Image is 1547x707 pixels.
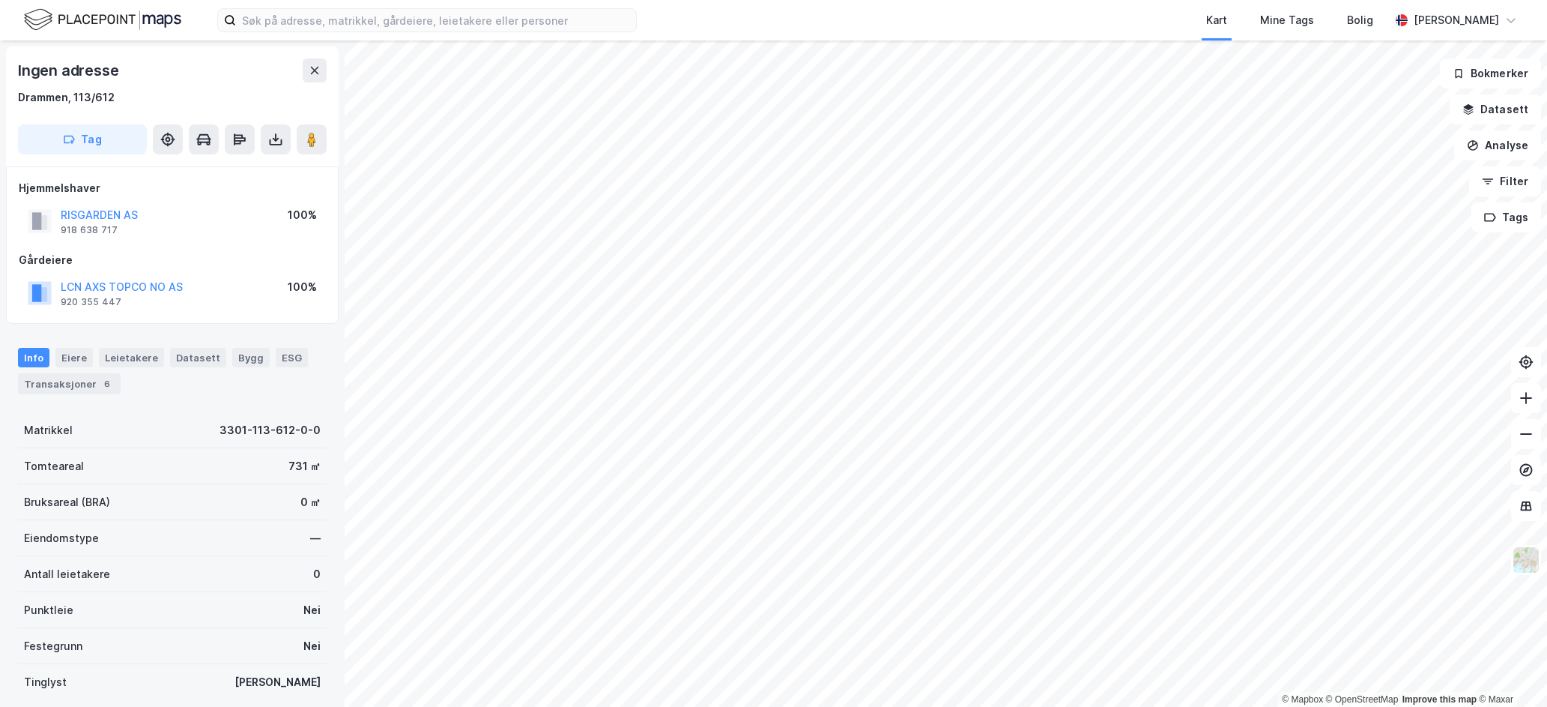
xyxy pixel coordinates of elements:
div: [PERSON_NAME] [1414,11,1499,29]
div: Eiere [55,348,93,367]
div: 731 ㎡ [288,457,321,475]
button: Tag [18,124,147,154]
div: Drammen, 113/612 [18,88,115,106]
div: Festegrunn [24,637,82,655]
div: [PERSON_NAME] [234,673,321,691]
img: Z [1512,546,1540,574]
div: Nei [303,637,321,655]
iframe: Chat Widget [1472,635,1547,707]
div: Matrikkel [24,421,73,439]
button: Tags [1471,202,1541,232]
div: 918 638 717 [61,224,118,236]
div: Tinglyst [24,673,67,691]
div: 6 [100,376,115,391]
button: Bokmerker [1440,58,1541,88]
div: 3301-113-612-0-0 [220,421,321,439]
div: Bygg [232,348,270,367]
div: Kart [1206,11,1227,29]
div: Info [18,348,49,367]
button: Analyse [1454,130,1541,160]
div: Leietakere [99,348,164,367]
div: — [310,529,321,547]
input: Søk på adresse, matrikkel, gårdeiere, leietakere eller personer [236,9,636,31]
div: Datasett [170,348,226,367]
img: logo.f888ab2527a4732fd821a326f86c7f29.svg [24,7,181,33]
div: Mine Tags [1260,11,1314,29]
div: Bruksareal (BRA) [24,493,110,511]
div: Punktleie [24,601,73,619]
div: ESG [276,348,308,367]
div: Antall leietakere [24,565,110,583]
div: Ingen adresse [18,58,121,82]
div: Eiendomstype [24,529,99,547]
div: Tomteareal [24,457,84,475]
div: Transaksjoner [18,373,121,394]
div: 0 ㎡ [300,493,321,511]
a: OpenStreetMap [1326,694,1399,705]
button: Datasett [1450,94,1541,124]
a: Improve this map [1402,694,1477,705]
div: 920 355 447 [61,296,121,308]
div: 0 [313,565,321,583]
div: Nei [303,601,321,619]
div: Gårdeiere [19,251,326,269]
a: Mapbox [1282,694,1323,705]
div: 100% [288,278,317,296]
button: Filter [1469,166,1541,196]
div: Bolig [1347,11,1373,29]
div: Hjemmelshaver [19,179,326,197]
div: 100% [288,206,317,224]
div: Kontrollprogram for chat [1472,635,1547,707]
